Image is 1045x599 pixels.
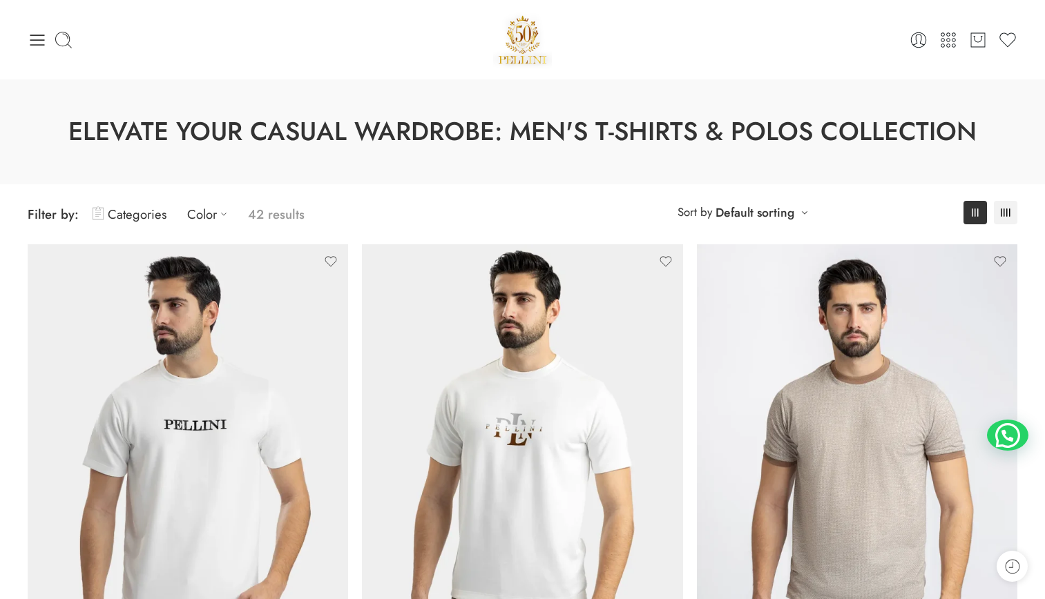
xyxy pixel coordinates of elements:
a: Wishlist [998,30,1017,50]
a: Categories [93,198,166,230]
a: Cart [968,30,988,50]
span: Filter by: [28,205,79,224]
img: Pellini [493,10,553,69]
a: Login / Register [909,30,928,50]
a: Color [187,198,234,230]
h1: Elevate Your Casual Wardrobe: Men's T-Shirts & Polos Collection [35,114,1010,150]
a: Default sorting [716,203,794,222]
span: Sort by [678,201,712,224]
p: 42 results [248,198,305,230]
a: Pellini - [493,10,553,69]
